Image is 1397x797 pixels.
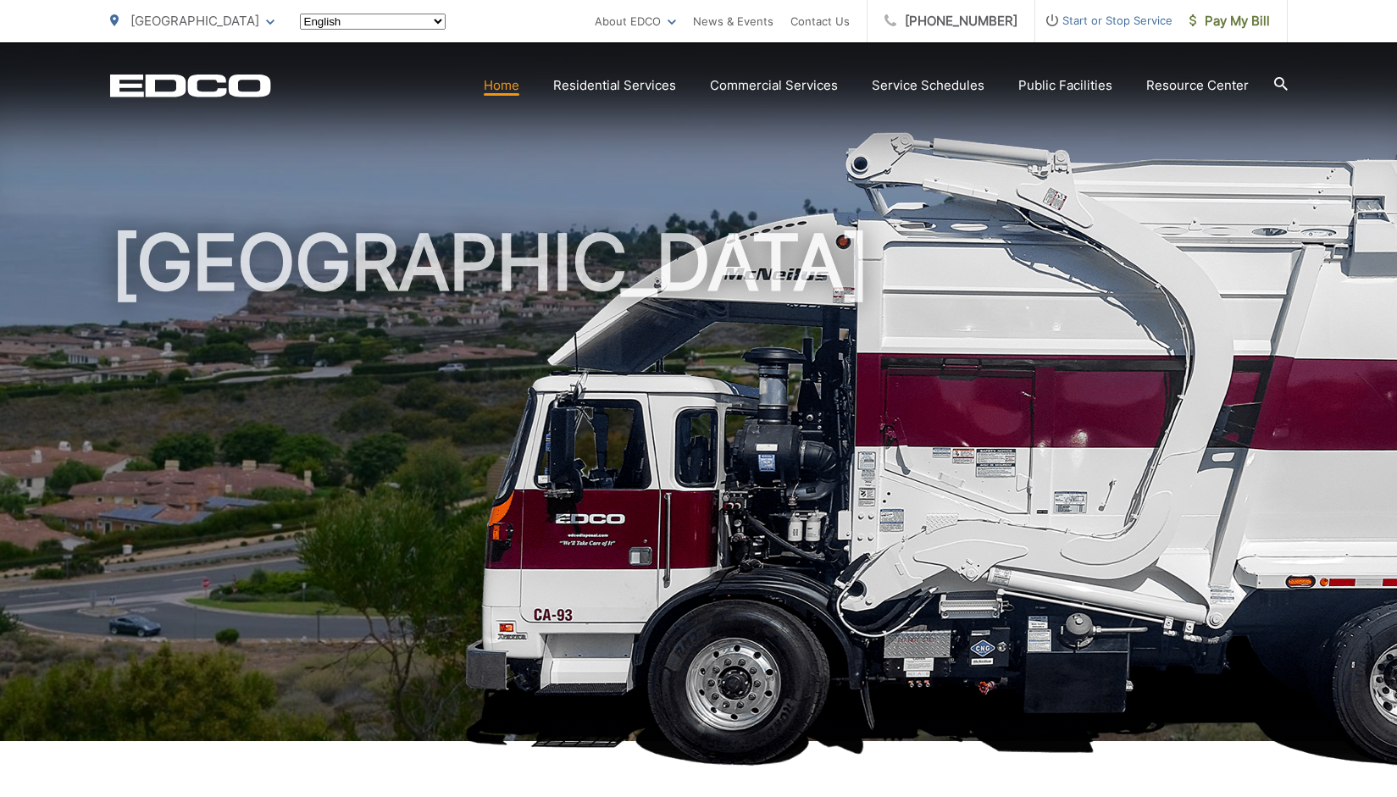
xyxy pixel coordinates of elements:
[1189,11,1270,31] span: Pay My Bill
[484,75,519,96] a: Home
[300,14,446,30] select: Select a language
[1018,75,1112,96] a: Public Facilities
[693,11,773,31] a: News & Events
[710,75,838,96] a: Commercial Services
[553,75,676,96] a: Residential Services
[790,11,850,31] a: Contact Us
[110,74,271,97] a: EDCD logo. Return to the homepage.
[130,13,259,29] span: [GEOGRAPHIC_DATA]
[110,220,1288,756] h1: [GEOGRAPHIC_DATA]
[595,11,676,31] a: About EDCO
[1146,75,1249,96] a: Resource Center
[872,75,984,96] a: Service Schedules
